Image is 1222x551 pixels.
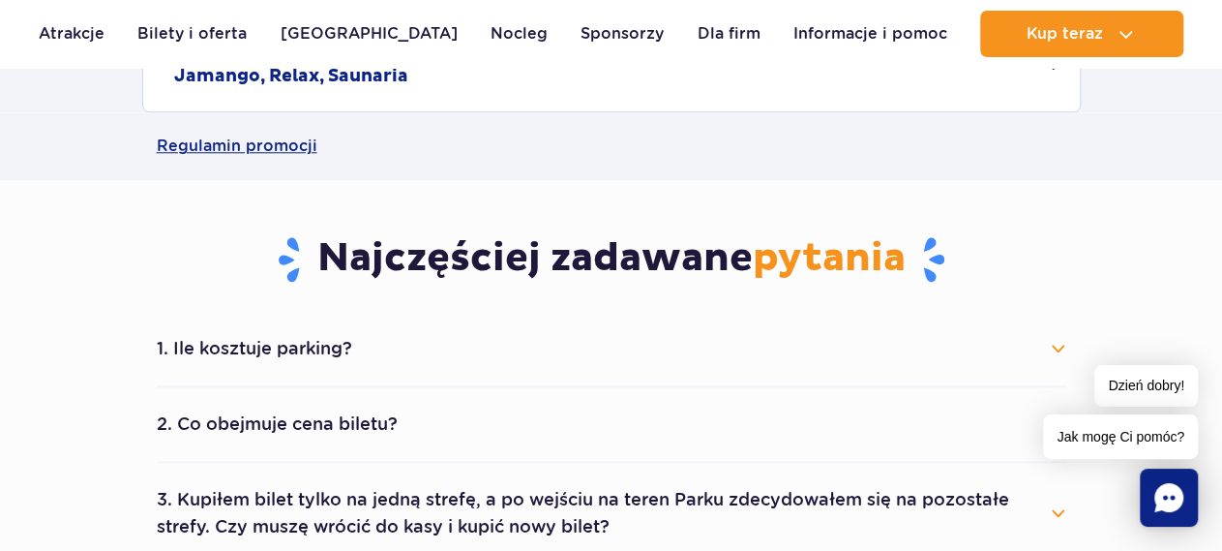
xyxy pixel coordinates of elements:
a: Regulamin promocji [157,112,1066,180]
span: Kup teraz [1026,25,1102,43]
a: Atrakcje [39,11,104,57]
div: Chat [1140,469,1198,527]
button: 3. Kupiłem bilet tylko na jedną strefę, a po wejściu na teren Parku zdecydowałem się na pozostałe... [157,478,1066,548]
button: 1. Ile kosztuje parking? [157,327,1066,370]
span: pytania [753,234,906,283]
span: Jak mogę Ci pomóc? [1043,414,1198,459]
a: Dla firm [697,11,760,57]
h3: Najczęściej zadawane [157,234,1066,285]
span: Dzień dobry! [1094,365,1198,407]
a: Sponsorzy [581,11,664,57]
button: Kup teraz [980,11,1183,57]
h2: Jamango, Relax, Saunaria [174,65,408,88]
a: Bilety i oferta [137,11,247,57]
button: 2. Co obejmuje cena biletu? [157,403,1066,445]
a: Informacje i pomoc [793,11,947,57]
a: [GEOGRAPHIC_DATA] [281,11,458,57]
a: Nocleg [491,11,548,57]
